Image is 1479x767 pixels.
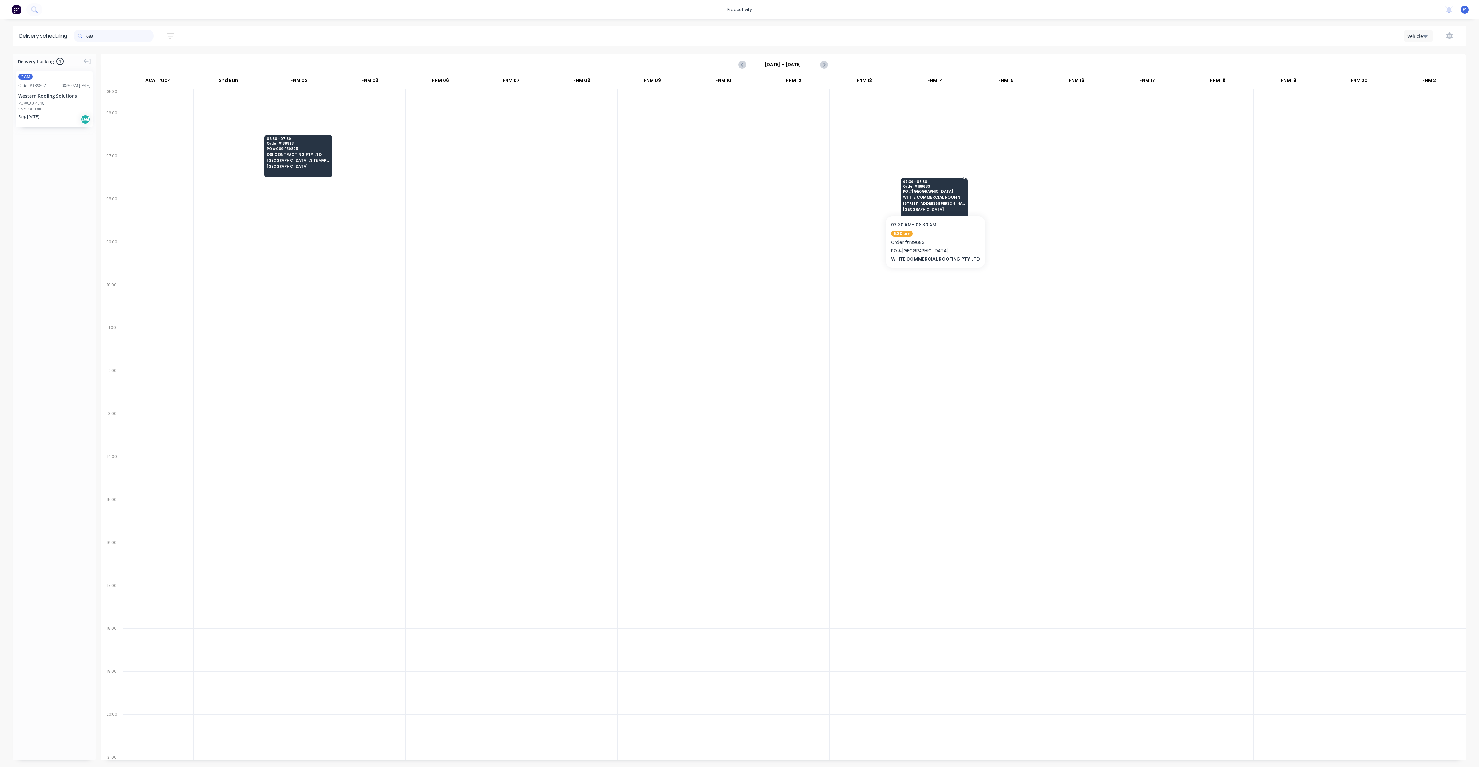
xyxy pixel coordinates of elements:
div: 18:00 [101,625,123,668]
span: DSI CONTRACTING PTY LTD [267,152,329,157]
div: Del [81,115,90,124]
div: 12:00 [101,367,123,410]
div: FNM 09 [617,75,688,89]
span: PO # 009-150825 [267,147,329,151]
div: Vehicle [1407,33,1426,39]
div: FNM 15 [971,75,1041,89]
span: [GEOGRAPHIC_DATA] (SITE MAP & INSTRUCTIONS TBA) [267,159,329,162]
span: F1 [1463,7,1467,13]
div: FNM 17 [1112,75,1182,89]
div: 11:00 [101,324,123,367]
span: Order # 189923 [267,142,329,145]
div: 09:00 [101,238,123,281]
div: 20:00 [101,711,123,754]
div: 2nd Run [193,75,264,89]
div: Western Roofing Solutions [18,92,90,99]
div: FNM 02 [264,75,334,89]
div: 05:30 [101,88,123,109]
span: Order # 189683 [903,185,965,188]
div: Order # 189867 [18,83,46,89]
div: FNM 21 [1395,75,1465,89]
div: FNM 07 [476,75,546,89]
div: 08:00 [101,195,123,238]
div: 08:30 AM [DATE] [62,83,90,89]
div: 21:00 [101,754,123,761]
div: FNM 20 [1324,75,1394,89]
span: [GEOGRAPHIC_DATA] [267,164,329,168]
div: 17:00 [101,582,123,625]
div: FNM 03 [334,75,405,89]
span: WHITE COMMERCIAL ROOFING PTY LTD [903,195,965,199]
div: 19:00 [101,668,123,711]
div: 06:00 [101,109,123,152]
div: FNM 18 [1183,75,1253,89]
div: 07:00 [101,152,123,195]
span: 1 [56,58,64,65]
img: Factory [12,5,21,14]
span: [STREET_ADDRESS][PERSON_NAME] [903,202,965,205]
span: Req. [DATE] [18,114,39,120]
div: ACA Truck [122,75,193,89]
div: PO #CAB-4246 [18,100,44,106]
div: FNM 10 [688,75,758,89]
div: FNM 12 [759,75,829,89]
div: 15:00 [101,496,123,539]
div: Delivery scheduling [13,26,74,46]
button: Vehicle [1404,30,1433,42]
div: productivity [724,5,755,14]
div: FNM 13 [829,75,900,89]
div: FNM 08 [547,75,617,89]
div: FNM 06 [405,75,476,89]
span: Delivery backlog [18,58,54,65]
input: Search for orders [86,30,154,42]
div: 16:00 [101,539,123,582]
div: 10:00 [101,281,123,324]
span: 06:30 - 07:30 [267,137,329,141]
div: FNM 14 [900,75,970,89]
div: CABOOLTURE [18,106,90,112]
div: FNM 16 [1041,75,1111,89]
span: PO # [GEOGRAPHIC_DATA] [903,189,965,193]
span: [GEOGRAPHIC_DATA] [903,207,965,211]
div: 14:00 [101,453,123,496]
span: 07:30 - 08:30 [903,180,965,184]
div: FNM 19 [1253,75,1324,89]
div: 13:00 [101,410,123,453]
span: 7 AM [18,74,33,80]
